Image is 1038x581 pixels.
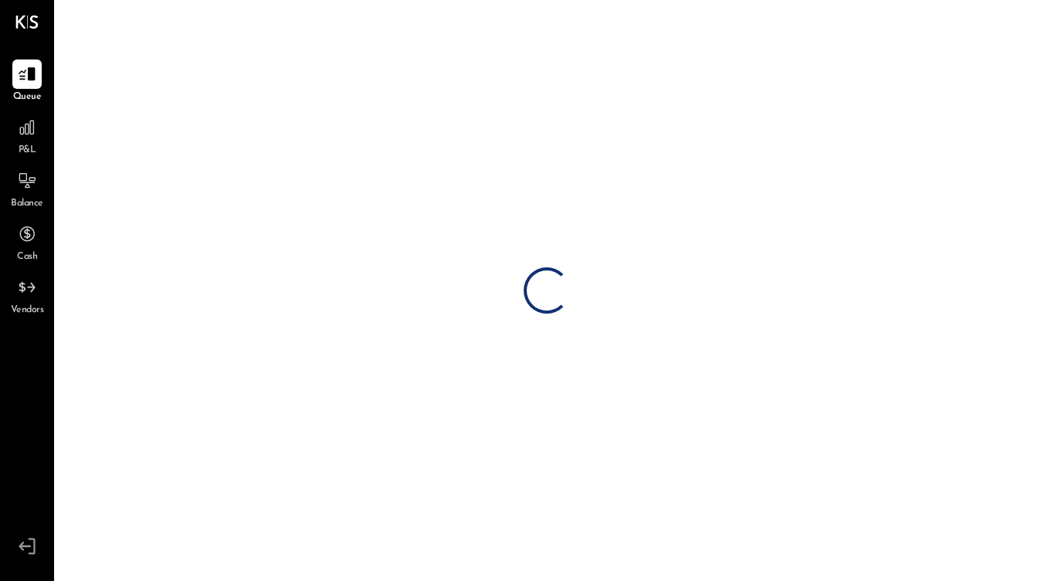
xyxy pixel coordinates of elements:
[1,113,53,158] a: P&L
[1,166,53,211] a: Balance
[11,304,44,318] span: Vendors
[13,90,42,104] span: Queue
[19,144,36,158] span: P&L
[1,219,53,264] a: Cash
[1,273,53,318] a: Vendors
[17,250,37,264] span: Cash
[11,197,43,211] span: Balance
[1,59,53,104] a: Queue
